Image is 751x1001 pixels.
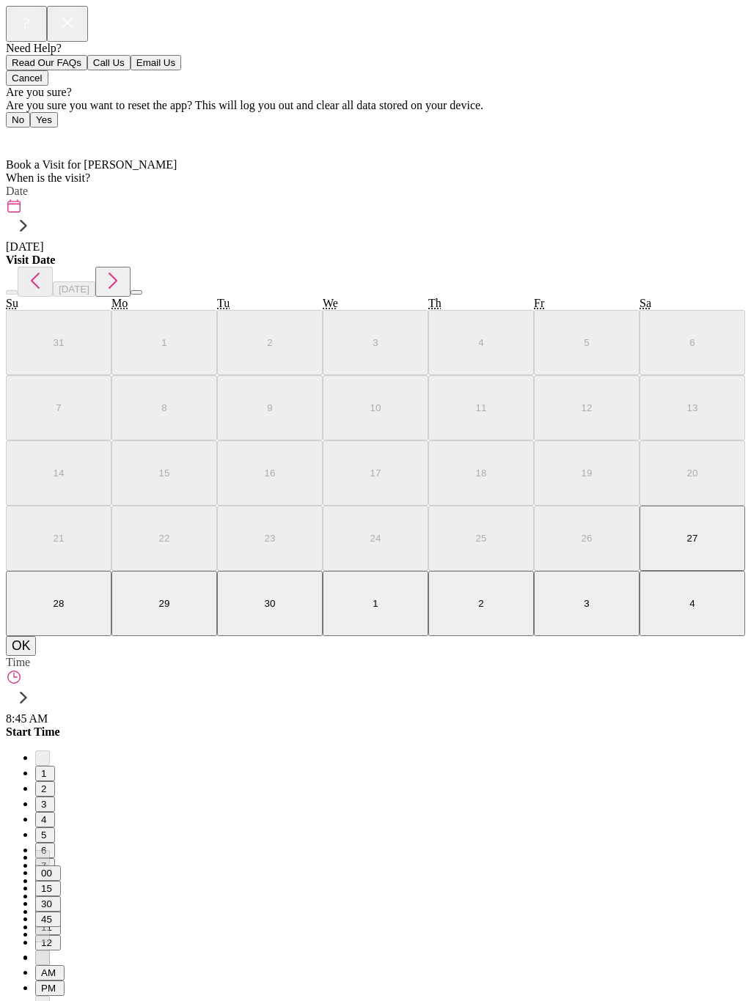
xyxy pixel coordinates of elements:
[6,171,745,185] div: When is the visit?
[35,766,55,781] button: 1
[478,337,483,348] abbr: September 4, 2025
[428,506,534,571] button: September 25, 2025
[582,533,593,544] abbr: September 26, 2025
[687,468,698,479] abbr: September 20, 2025
[689,598,695,609] abbr: October 4, 2025
[370,402,381,413] abbr: September 10, 2025
[689,337,695,348] abbr: September 6, 2025
[428,440,534,506] button: September 18, 2025
[217,440,323,506] button: September 16, 2025
[640,571,745,636] button: October 4, 2025
[582,468,593,479] abbr: September 19, 2025
[41,898,55,909] span: 30
[6,42,745,55] div: Need Help?
[41,799,49,810] span: 3
[476,533,487,544] abbr: September 25, 2025
[35,843,55,858] button: 6
[323,375,428,440] button: September 10, 2025
[428,375,534,440] button: September 11, 2025
[41,914,55,925] span: 45
[323,310,428,375] button: September 3, 2025
[41,845,49,856] span: 6
[41,883,55,894] span: 15
[6,99,745,112] div: Are you sure you want to reset the app? This will log you out and clear all data stored on your d...
[35,797,55,812] button: 3
[35,896,61,912] button: 30
[640,375,745,440] button: September 13, 2025
[428,571,534,636] button: October 2, 2025
[54,337,65,348] abbr: August 31, 2025
[534,310,640,375] button: September 5, 2025
[6,254,55,266] strong: Visit Date
[6,132,43,144] a: Home
[111,506,217,571] button: September 22, 2025
[159,598,170,609] abbr: September 29, 2025
[323,506,428,571] button: September 24, 2025
[56,402,61,413] abbr: September 7, 2025
[534,297,544,309] abbr: Friday
[265,468,276,479] abbr: September 16, 2025
[41,983,59,994] span: PM
[35,912,61,927] button: 45
[640,310,745,375] button: September 6, 2025
[6,297,18,309] abbr: Sunday
[54,598,65,609] abbr: September 28, 2025
[6,656,30,668] span: Time
[111,375,217,440] button: September 8, 2025
[159,533,170,544] abbr: September 22, 2025
[534,440,640,506] button: September 19, 2025
[534,571,640,636] button: October 3, 2025
[6,725,60,738] strong: Start Time
[267,337,272,348] abbr: September 2, 2025
[323,297,338,309] abbr: Wednesday
[6,712,48,725] span: 8:45 AM
[267,402,272,413] abbr: September 9, 2025
[35,781,55,797] button: 2
[111,310,217,375] button: September 1, 2025
[6,375,111,440] button: September 7, 2025
[53,281,95,297] button: [DATE]
[35,827,55,843] button: 5
[161,337,166,348] abbr: September 1, 2025
[217,310,323,375] button: September 2, 2025
[640,506,745,571] button: September 27, 2025
[41,937,55,948] span: 12
[6,185,28,197] span: Date
[15,132,43,144] span: Home
[478,598,483,609] abbr: October 2, 2025
[323,571,428,636] button: October 1, 2025
[35,935,61,950] button: 12
[640,440,745,506] button: September 20, 2025
[584,598,589,609] abbr: October 3, 2025
[373,337,378,348] abbr: September 3, 2025
[687,533,698,544] abbr: September 27, 2025
[217,506,323,571] button: September 23, 2025
[428,297,442,309] abbr: Thursday
[476,402,487,413] abbr: September 11, 2025
[217,375,323,440] button: September 9, 2025
[6,158,177,171] span: Book a Visit for [PERSON_NAME]
[41,768,49,779] span: 1
[428,310,534,375] button: September 4, 2025
[217,297,230,309] abbr: Tuesday
[41,967,59,978] span: AM
[476,468,487,479] abbr: September 18, 2025
[370,533,381,544] abbr: September 24, 2025
[30,112,58,128] button: Yes
[35,812,55,827] button: 4
[370,468,381,479] abbr: September 17, 2025
[161,402,166,413] abbr: September 8, 2025
[87,55,131,70] button: Call Us
[111,297,128,309] abbr: Monday
[265,598,276,609] abbr: September 30, 2025
[6,112,30,128] button: No
[534,506,640,571] button: September 26, 2025
[6,440,111,506] button: September 14, 2025
[6,240,44,253] span: [DATE]
[131,55,181,70] button: Email Us
[54,468,65,479] abbr: September 14, 2025
[41,783,49,794] span: 2
[6,506,111,571] button: September 21, 2025
[59,284,89,295] span: [DATE]
[373,598,378,609] abbr: October 1, 2025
